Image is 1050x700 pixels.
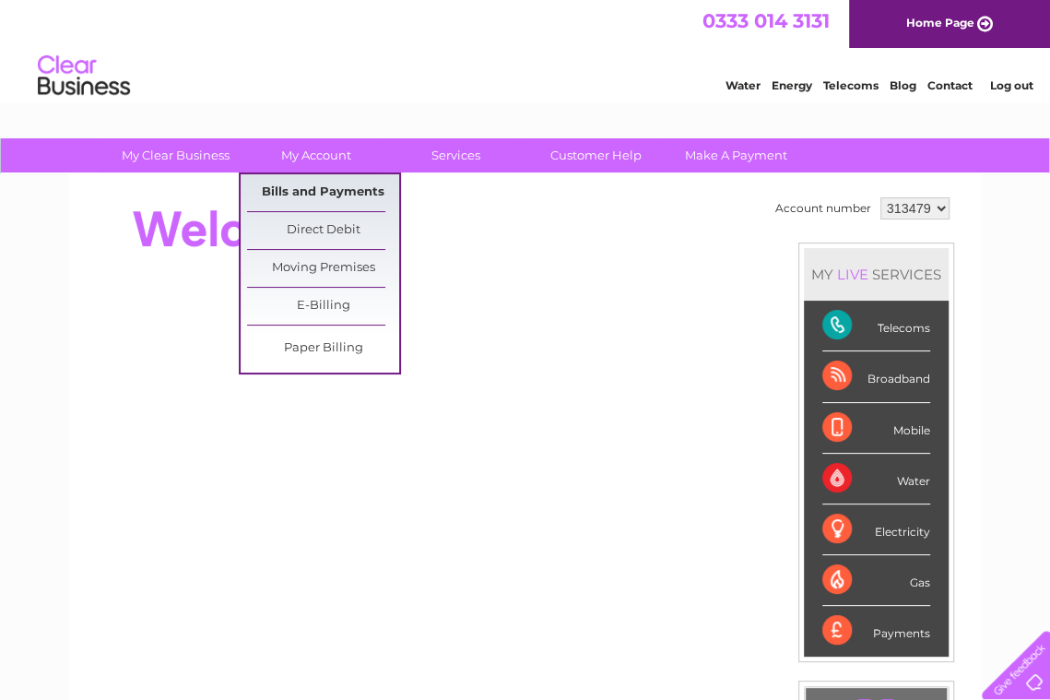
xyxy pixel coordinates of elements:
a: Bills and Payments [247,174,399,211]
div: Broadband [822,351,930,402]
div: Clear Business is a trading name of Verastar Limited (registered in [GEOGRAPHIC_DATA] No. 3667643... [90,10,962,89]
div: Electricity [822,504,930,555]
a: My Account [240,138,392,172]
div: Payments [822,606,930,656]
a: Log out [989,78,1032,92]
a: E-Billing [247,288,399,325]
div: Gas [822,555,930,606]
a: Telecoms [823,78,879,92]
a: Make A Payment [660,138,812,172]
a: Direct Debit [247,212,399,249]
a: Blog [890,78,916,92]
div: Mobile [822,403,930,454]
a: Contact [927,78,973,92]
a: Customer Help [520,138,672,172]
a: 0333 014 3131 [702,9,830,32]
div: LIVE [833,266,872,283]
td: Account number [771,193,876,224]
img: logo.png [37,48,131,104]
a: Energy [772,78,812,92]
a: Moving Premises [247,250,399,287]
div: MY SERVICES [804,248,949,301]
div: Water [822,454,930,504]
a: Water [726,78,761,92]
a: My Clear Business [100,138,252,172]
div: Telecoms [822,301,930,351]
a: Paper Billing [247,330,399,367]
a: Services [380,138,532,172]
